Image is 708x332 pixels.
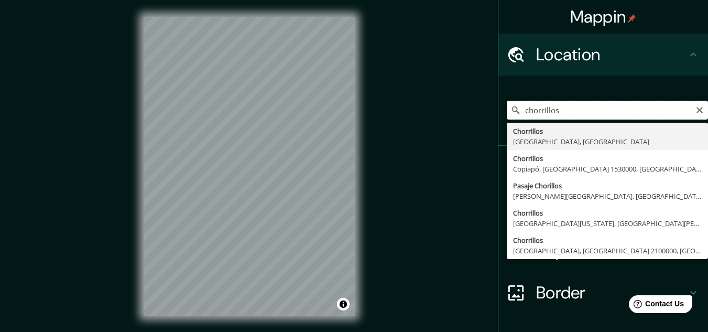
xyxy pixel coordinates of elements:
div: Pins [498,146,708,188]
div: Location [498,34,708,76]
h4: Layout [536,240,687,261]
div: Chorrillos [513,208,702,218]
div: [GEOGRAPHIC_DATA][US_STATE], [GEOGRAPHIC_DATA][PERSON_NAME] 8240000, [GEOGRAPHIC_DATA] [513,218,702,229]
div: Chorrillos [513,153,702,164]
div: Style [498,188,708,230]
h4: Border [536,282,687,303]
div: [GEOGRAPHIC_DATA], [GEOGRAPHIC_DATA] 2100000, [GEOGRAPHIC_DATA] [513,245,702,256]
div: [PERSON_NAME][GEOGRAPHIC_DATA], [GEOGRAPHIC_DATA][PERSON_NAME] 8150000, [GEOGRAPHIC_DATA] [513,191,702,201]
div: Layout [498,230,708,272]
h4: Mappin [570,6,637,27]
div: Copiapó, [GEOGRAPHIC_DATA] 1530000, [GEOGRAPHIC_DATA] [513,164,702,174]
div: Pasaje Chorillos [513,180,702,191]
div: Chorrillos [513,235,702,245]
iframe: Help widget launcher [615,291,696,320]
h4: Location [536,44,687,65]
div: Border [498,272,708,314]
img: pin-icon.png [628,14,636,23]
canvas: Map [144,17,355,316]
button: Clear [695,104,704,114]
div: [GEOGRAPHIC_DATA], [GEOGRAPHIC_DATA] [513,136,702,147]
input: Pick your city or area [507,101,708,120]
div: Chorrillos [513,126,702,136]
button: Toggle attribution [337,298,350,310]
